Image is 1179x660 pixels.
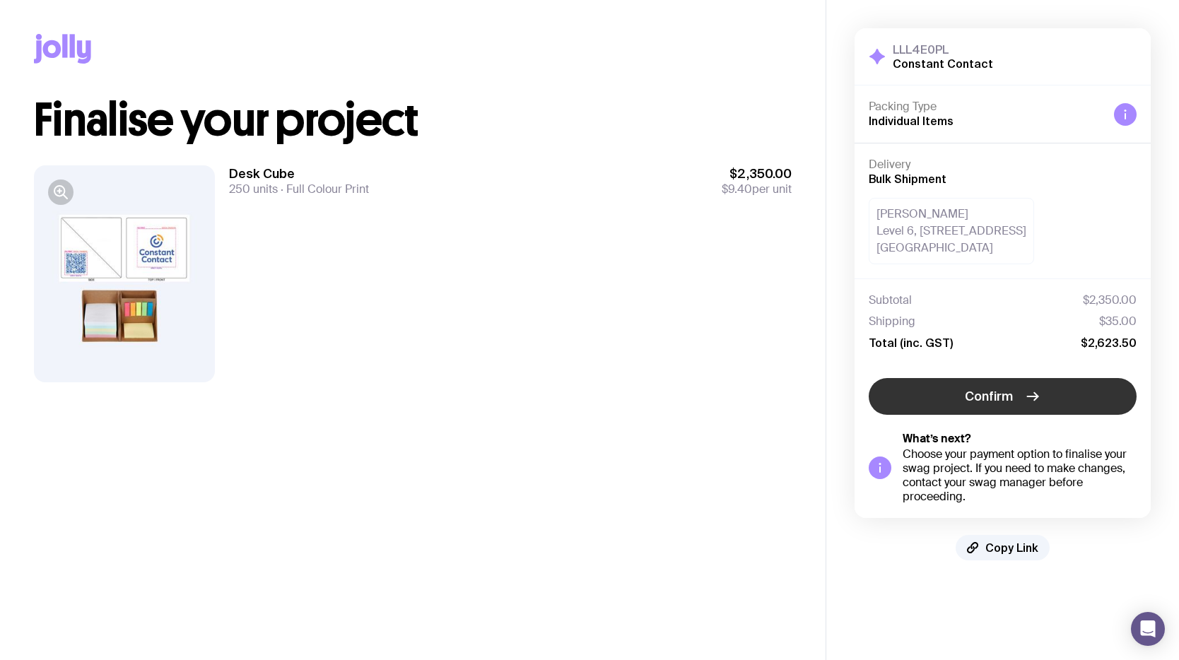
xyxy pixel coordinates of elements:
button: Copy Link [956,535,1050,560]
span: $9.40 [722,182,752,196]
span: $35.00 [1099,314,1137,329]
div: Choose your payment option to finalise your swag project. If you need to make changes, contact yo... [903,447,1137,504]
span: Subtotal [869,293,912,307]
span: Full Colour Print [278,182,369,196]
span: Bulk Shipment [869,172,946,185]
h4: Delivery [869,158,1137,172]
span: $2,350.00 [1083,293,1137,307]
span: $2,623.50 [1081,336,1137,350]
span: per unit [722,182,792,196]
button: Confirm [869,378,1137,415]
span: Shipping [869,314,915,329]
span: Individual Items [869,114,954,127]
span: 250 units [229,182,278,196]
span: $2,350.00 [722,165,792,182]
h2: Constant Contact [893,57,993,71]
span: Total (inc. GST) [869,336,953,350]
h3: LLL4E0PL [893,42,993,57]
div: Open Intercom Messenger [1131,612,1165,646]
h5: What’s next? [903,432,1137,446]
h3: Desk Cube [229,165,369,182]
span: Confirm [965,388,1013,405]
h1: Finalise your project [34,98,792,143]
div: [PERSON_NAME] Level 6, [STREET_ADDRESS] [GEOGRAPHIC_DATA] [869,198,1034,264]
h4: Packing Type [869,100,1103,114]
span: Copy Link [985,541,1038,555]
